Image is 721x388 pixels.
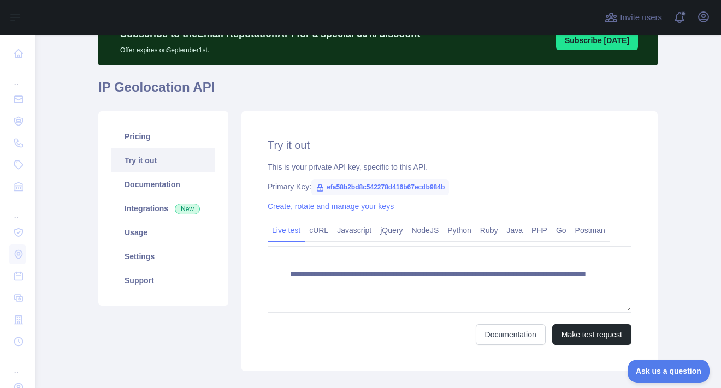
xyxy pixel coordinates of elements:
h2: Try it out [268,138,631,153]
a: cURL [305,222,333,239]
span: New [175,204,200,214]
a: PHP [527,222,552,239]
a: Documentation [111,172,215,196]
button: Subscribe [DATE] [556,31,638,50]
div: This is your private API key, specific to this API. [268,162,631,172]
a: NodeJS [407,222,443,239]
div: ... [9,199,26,220]
a: Documentation [476,324,546,345]
a: Usage [111,220,215,244]
a: Pricing [111,124,215,148]
span: efa58b2bd8c542278d416b67ecdb984b [311,179,449,195]
button: Invite users [602,9,664,26]
a: Java [503,222,528,239]
a: Support [111,268,215,293]
iframe: Toggle Customer Support [628,360,710,383]
h1: IP Geolocation API [98,79,658,105]
a: Go [552,222,571,239]
a: jQuery [376,222,407,239]
a: Create, rotate and manage your keys [268,202,394,211]
div: Primary Key: [268,181,631,192]
a: Python [443,222,476,239]
a: Try it out [111,148,215,172]
a: Javascript [333,222,376,239]
a: Postman [571,222,610,239]
div: ... [9,354,26,375]
span: Invite users [620,11,662,24]
a: Live test [268,222,305,239]
a: Ruby [476,222,503,239]
a: Integrations New [111,196,215,220]
a: Settings [111,244,215,268]
button: Make test request [552,324,631,345]
div: ... [9,65,26,87]
p: Offer expires on September 1st. [120,41,420,55]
